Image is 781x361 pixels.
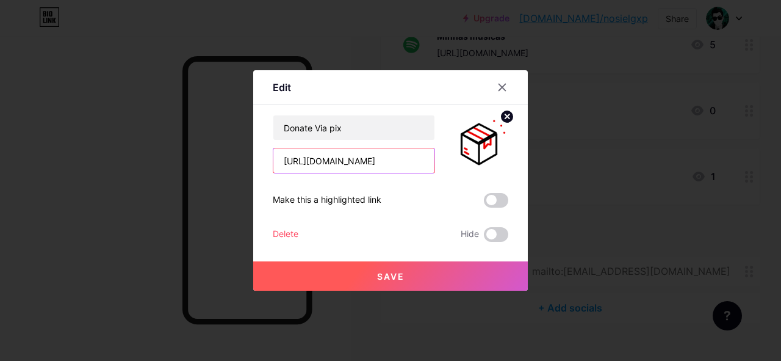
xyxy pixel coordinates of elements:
span: Save [377,271,405,282]
div: Edit [273,80,291,95]
div: Make this a highlighted link [273,193,381,208]
input: URL [273,148,434,173]
img: link_thumbnail [450,115,508,173]
span: Hide [461,227,479,242]
button: Save [253,261,528,291]
div: Delete [273,227,298,242]
input: Title [273,115,434,140]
